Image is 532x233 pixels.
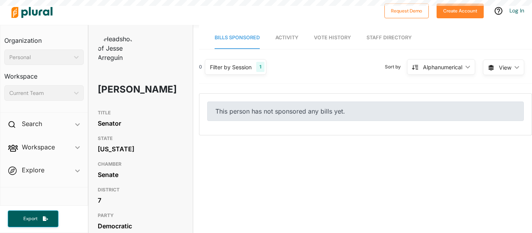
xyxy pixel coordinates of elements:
[18,215,43,222] span: Export
[98,169,183,180] div: Senate
[509,7,524,14] a: Log In
[98,220,183,232] div: Democratic
[199,63,202,70] div: 0
[256,62,264,72] div: 1
[210,63,252,71] div: Filter by Session
[384,4,429,18] button: Request Demo
[98,117,183,129] div: Senator
[314,27,351,49] a: Vote History
[275,27,298,49] a: Activity
[22,119,42,128] h2: Search
[385,63,407,70] span: Sort by
[215,27,260,49] a: Bills Sponsored
[9,53,71,61] div: Personal
[9,89,71,97] div: Current Team
[437,4,484,18] button: Create Account
[499,63,511,72] span: View
[98,78,149,101] h1: [PERSON_NAME]
[437,6,484,14] a: Create Account
[4,65,84,82] h3: Workspace
[275,35,298,40] span: Activity
[207,102,524,121] div: This person has not sponsored any bills yet.
[98,34,137,62] img: Headshot of Jesse Arreguín
[4,29,84,46] h3: Organization
[215,35,260,40] span: Bills Sponsored
[423,63,462,71] div: Alphanumerical
[98,211,183,220] h3: PARTY
[98,159,183,169] h3: CHAMBER
[98,108,183,117] h3: TITLE
[98,185,183,194] h3: DISTRICT
[366,27,412,49] a: Staff Directory
[314,35,351,40] span: Vote History
[384,6,429,14] a: Request Demo
[8,210,58,227] button: Export
[98,134,183,143] h3: STATE
[98,143,183,155] div: [US_STATE]
[98,194,183,206] div: 7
